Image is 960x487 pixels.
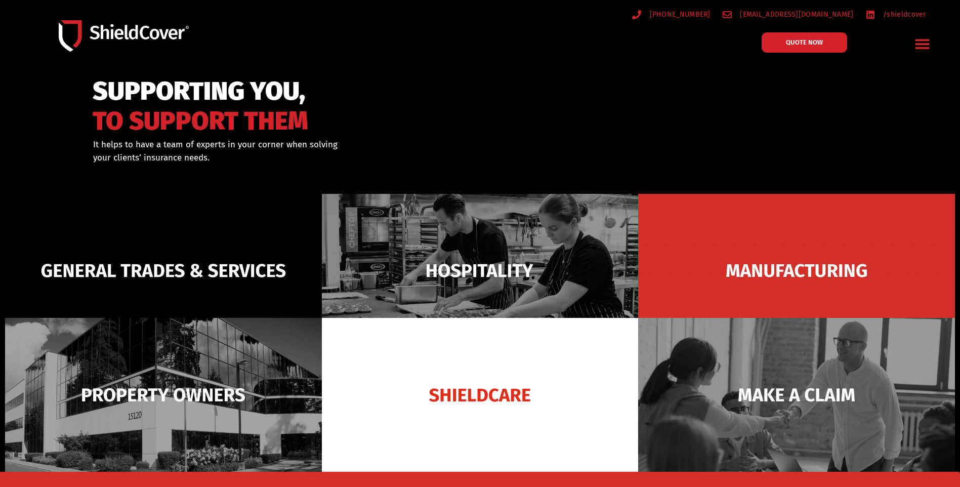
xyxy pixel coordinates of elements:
div: Menu Toggle [910,32,934,56]
p: your clients’ insurance needs. [93,151,532,165]
span: [PHONE_NUMBER] [647,8,711,21]
span: SUPPORTING YOU, [93,81,308,102]
img: Shield-Cover-Underwriting-Australia-logo-full [59,20,189,52]
a: /shieldcover [866,8,926,21]
span: [EMAIL_ADDRESS][DOMAIN_NAME] [737,8,853,21]
div: It helps to have a team of experts in your corner when solving [93,138,532,164]
span: QUOTE NOW [786,39,823,46]
span: /shieldcover [881,8,926,21]
a: [EMAIL_ADDRESS][DOMAIN_NAME] [723,8,854,21]
a: QUOTE NOW [762,32,847,53]
a: [PHONE_NUMBER] [632,8,711,21]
